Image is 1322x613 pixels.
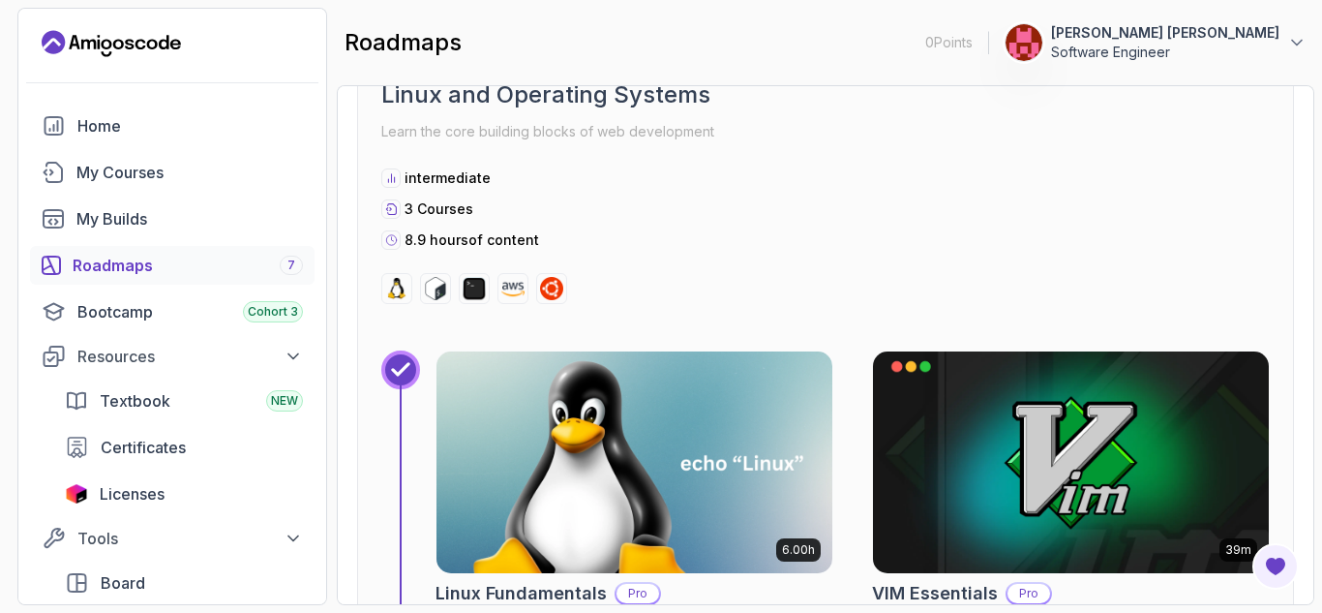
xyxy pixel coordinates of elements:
a: courses [30,153,315,192]
a: textbook [53,382,315,420]
p: [PERSON_NAME] [PERSON_NAME] [1051,23,1279,43]
p: Pro [1007,584,1050,603]
p: intermediate [405,169,491,188]
a: roadmaps [30,246,315,285]
h2: roadmaps [345,27,462,58]
img: user profile image [1006,24,1042,61]
p: 0 Points [925,33,973,52]
span: NEW [271,393,298,409]
h2: Linux Fundamentals [436,580,607,607]
img: VIM Essentials card [873,352,1269,573]
h2: VIM Essentials [872,580,998,607]
h2: Linux and Operating Systems [381,79,1270,110]
span: Cohort 3 [248,304,298,320]
span: Certificates [101,436,186,459]
div: Tools [77,527,303,550]
a: builds [30,199,315,238]
span: Licenses [100,482,165,506]
p: Software Engineer [1051,43,1279,62]
img: ubuntu logo [540,277,563,300]
a: board [53,564,315,602]
span: Textbook [100,389,170,413]
a: bootcamp [30,292,315,331]
span: 3 Courses [405,200,473,217]
p: 39m [1225,542,1251,558]
div: Roadmaps [73,254,303,277]
span: 7 [287,258,295,273]
p: 8.9 hours of content [405,230,539,250]
img: jetbrains icon [65,484,88,504]
div: Home [77,114,303,138]
div: Resources [77,345,303,368]
p: Learn the core building blocks of web development [381,118,1270,145]
img: linux logo [385,277,408,300]
a: licenses [53,475,315,513]
button: Tools [30,521,315,556]
img: terminal logo [463,277,486,300]
span: Board [101,571,145,595]
button: Open Feedback Button [1252,543,1299,590]
a: Landing page [42,28,181,59]
img: Linux Fundamentals card [436,352,832,573]
div: My Courses [76,161,303,184]
button: user profile image[PERSON_NAME] [PERSON_NAME]Software Engineer [1005,23,1307,62]
div: Bootcamp [77,300,303,323]
p: 6.00h [782,542,815,558]
img: aws logo [501,277,525,300]
p: Pro [616,584,659,603]
img: bash logo [424,277,447,300]
div: My Builds [76,207,303,230]
a: certificates [53,428,315,467]
a: home [30,107,315,145]
button: Resources [30,339,315,374]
